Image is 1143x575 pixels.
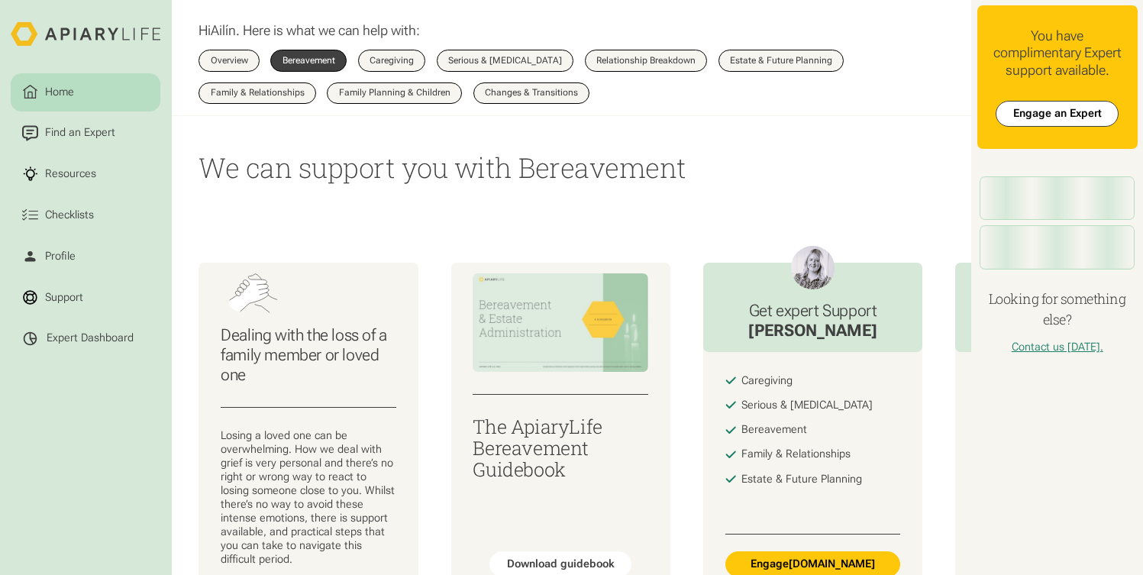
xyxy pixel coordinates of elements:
a: Contact us [DATE]. [1012,341,1103,354]
a: Find an Expert [11,114,160,152]
div: Support [43,289,86,306]
a: Checklists [11,196,160,234]
a: Family & Relationships [199,82,316,104]
a: Profile [11,237,160,276]
div: Checklists [43,207,97,224]
div: Estate & Future Planning [730,57,832,66]
p: Hi . Here is what we can help with: [199,22,420,39]
span: Ailín [211,22,236,38]
a: Relationship Breakdown [585,50,708,71]
h4: Looking for something else? [977,289,1138,330]
div: Changes & Transitions [485,89,578,98]
div: Family Planning & Children [339,89,450,98]
div: Download guidebook [507,557,615,571]
h1: We can support you with Bereavement [199,149,944,186]
a: Home [11,73,160,111]
a: Expert Dashboard [11,319,160,357]
a: Changes & Transitions [473,82,590,104]
div: Bereavement [283,57,335,66]
div: Estate & Future Planning [741,473,862,486]
a: Family Planning & Children [327,82,462,104]
a: Support [11,278,160,316]
div: Caregiving [741,374,793,388]
div: Family & Relationships [211,89,305,98]
div: You have complimentary Expert support available. [988,27,1127,79]
a: Estate & Future Planning [718,50,844,71]
a: Bereavement [270,50,347,71]
a: Resources [11,155,160,193]
h3: Dealing with the loss of a family member or loved one [221,325,396,384]
p: Losing a loved one can be overwhelming. How we deal with grief is very personal and there’s no ri... [221,429,396,566]
div: Home [43,84,77,101]
a: Serious & [MEDICAL_DATA] [437,50,574,71]
div: Serious & [MEDICAL_DATA] [448,57,562,66]
div: Profile [43,248,79,265]
div: Find an Expert [43,125,118,142]
a: Overview [199,50,260,71]
a: Engage an Expert [996,101,1119,127]
span: [DOMAIN_NAME] [789,557,875,571]
div: Resources [43,166,99,183]
div: Serious & [MEDICAL_DATA] [741,399,873,412]
a: Caregiving [358,50,426,71]
div: Bereavement [741,423,807,437]
h3: Get expert Support [748,301,877,321]
div: [PERSON_NAME] [748,321,877,341]
div: Expert Dashboard [47,331,134,345]
div: Relationship Breakdown [596,57,696,66]
h3: The ApiaryLife Bereavement Guidebook [473,416,648,480]
div: Family & Relationships [741,447,851,461]
div: Caregiving [370,57,414,66]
